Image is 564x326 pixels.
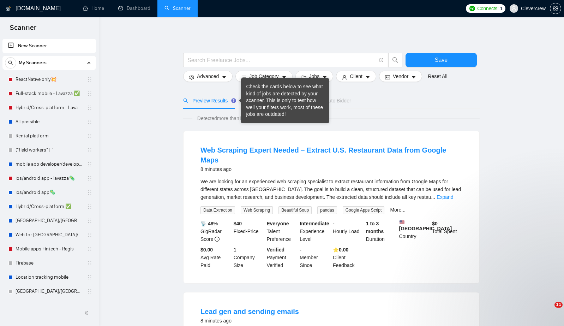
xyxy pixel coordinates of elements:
[298,220,331,243] div: Experience Level
[331,246,365,269] div: Client Feedback
[87,218,92,224] span: holder
[300,221,329,226] b: Intermediate
[87,232,92,238] span: holder
[87,246,92,252] span: holder
[83,5,104,11] a: homeHome
[322,75,327,80] span: caret-down
[267,221,289,226] b: Everyone
[199,246,232,269] div: Avg Rate Paid
[200,165,462,173] div: 8 minutes ago
[400,220,404,225] img: 🇺🇸
[249,72,278,80] span: Job Category
[469,6,475,11] img: upwork-logo.png
[183,71,233,82] button: settingAdvancedcaret-down
[164,5,191,11] a: searchScanner
[350,72,362,80] span: Client
[301,75,306,80] span: folder
[16,214,83,228] a: [GEOGRAPHIC_DATA]/[GEOGRAPHIC_DATA]
[540,302,557,319] iframe: Intercom live chat
[192,114,307,122] span: Detected more than 10000 results (5.29 seconds)
[16,157,83,171] a: mobile app developer/development📲
[197,72,219,80] span: Advanced
[406,53,477,67] button: Save
[16,101,83,115] a: Hybrid/Cross-platform - Lavazza ✅
[388,53,402,67] button: search
[336,71,376,82] button: userClientcaret-down
[16,72,83,87] a: ReactNative only💥
[222,75,227,80] span: caret-down
[385,75,390,80] span: idcard
[477,5,498,12] span: Connects:
[554,302,563,308] span: 11
[87,274,92,280] span: holder
[431,194,435,200] span: ...
[411,75,416,80] span: caret-down
[550,6,561,11] span: setting
[309,72,320,80] span: Jobs
[232,220,265,243] div: Fixed-Price
[365,220,398,243] div: Duration
[200,221,218,226] b: 📡 48%
[16,143,83,157] a: ("field workers" | "
[300,247,301,253] b: -
[5,57,16,69] button: search
[16,228,83,242] a: Web for [GEOGRAPHIC_DATA]/[GEOGRAPHIC_DATA]
[19,56,47,70] span: My Scanners
[16,171,83,185] a: ios/android app - lavazza🦠
[550,3,561,14] button: setting
[435,55,448,64] span: Save
[295,71,334,82] button: folderJobscaret-down
[267,247,285,253] b: Verified
[342,75,347,80] span: user
[200,247,213,253] b: $0.00
[118,5,150,11] a: dashboardDashboard
[241,75,246,80] span: bars
[265,246,299,269] div: Payment Verified
[200,206,235,214] span: Data Extraction
[437,194,453,200] a: Expand
[316,98,351,103] span: Auto Bidder
[282,75,287,80] span: caret-down
[183,98,234,103] span: Preview Results
[16,242,83,256] a: Mobile apps Fintech - Regis
[390,207,406,213] a: More...
[16,200,83,214] a: Hybrid/Cross-platform ✅
[87,119,92,125] span: holder
[87,133,92,139] span: holder
[200,316,299,325] div: 8 minutes ago
[183,98,188,103] span: search
[333,221,335,226] b: -
[379,71,422,82] button: idcardVendorcaret-down
[87,204,92,209] span: holder
[200,178,462,201] div: We are looking for an experienced web scraping specialist to extract restaurant information from ...
[500,5,503,12] span: 1
[16,298,83,313] a: Web [GEOGRAPHIC_DATA], [GEOGRAPHIC_DATA], [GEOGRAPHIC_DATA]
[87,176,92,181] span: holder
[189,75,194,80] span: setting
[16,185,83,200] a: ios/android app🦠
[84,309,91,316] span: double-left
[87,161,92,167] span: holder
[187,56,376,65] input: Search Freelance Jobs...
[234,247,236,253] b: 1
[199,220,232,243] div: GigRadar Score
[393,72,408,80] span: Vendor
[87,77,92,82] span: holder
[5,60,16,65] span: search
[8,39,90,53] a: New Scanner
[87,190,92,195] span: holder
[16,115,83,129] a: All possible
[87,147,92,153] span: holder
[432,221,438,226] b: $ 0
[230,97,237,104] div: Tooltip anchor
[200,179,461,200] span: We are looking for an experienced web scraping specialist to extract restaurant information from ...
[246,83,324,118] div: Check the cards below to see what kind of jobs are detected by your scanner. This is only to test...
[428,72,447,80] a: Reset All
[366,221,384,234] b: 1 to 3 months
[200,308,299,315] a: Lead gen and sending emails
[4,23,42,37] span: Scanner
[235,71,292,82] button: barsJob Categorycaret-down
[399,220,452,231] b: [GEOGRAPHIC_DATA]
[331,220,365,243] div: Hourly Load
[317,206,337,214] span: pandas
